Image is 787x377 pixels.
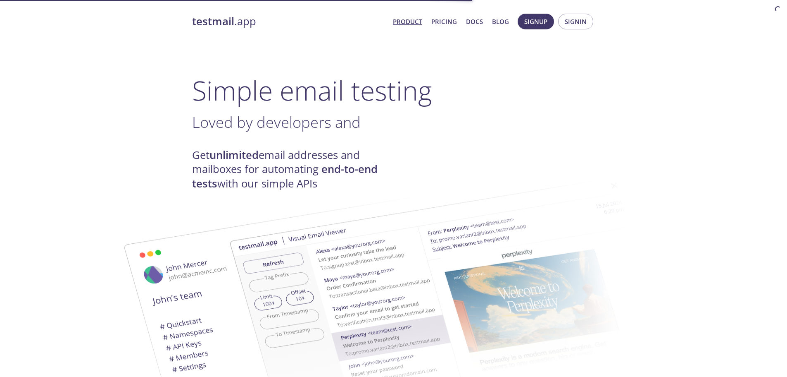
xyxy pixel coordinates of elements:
[192,74,595,106] h1: Simple email testing
[565,16,587,27] span: Signin
[192,14,386,29] a: testmail.app
[192,148,394,191] h4: Get email addresses and mailboxes for automating with our simple APIs
[209,148,259,162] strong: unlimited
[192,14,234,29] strong: testmail
[466,16,483,27] a: Docs
[492,16,509,27] a: Blog
[192,112,361,132] span: Loved by developers and
[558,14,593,29] button: Signin
[518,14,554,29] button: Signup
[524,16,547,27] span: Signup
[431,16,457,27] a: Pricing
[393,16,422,27] a: Product
[192,162,378,190] strong: end-to-end tests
